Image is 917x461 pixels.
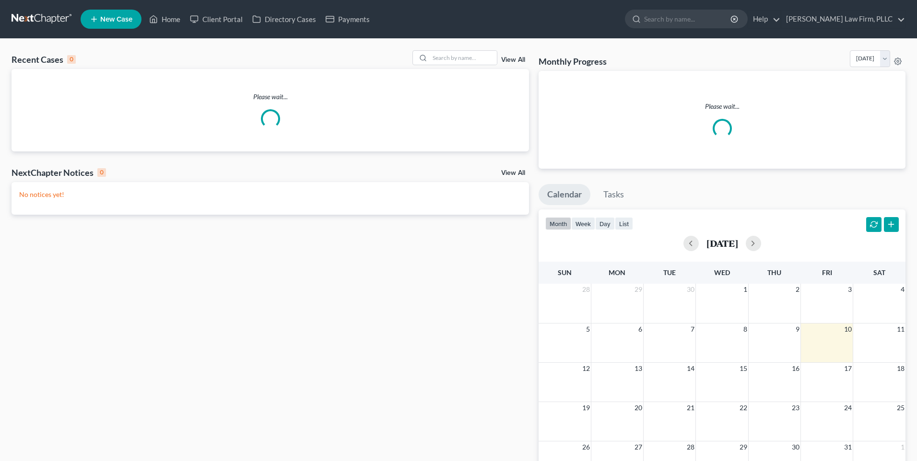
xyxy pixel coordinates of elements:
[19,190,521,199] p: No notices yet!
[767,268,781,277] span: Thu
[97,168,106,177] div: 0
[900,441,905,453] span: 1
[581,441,591,453] span: 26
[896,323,905,335] span: 11
[144,11,185,28] a: Home
[742,284,748,295] span: 1
[595,217,615,230] button: day
[581,363,591,374] span: 12
[501,170,525,176] a: View All
[791,402,800,414] span: 23
[637,323,643,335] span: 6
[791,363,800,374] span: 16
[546,102,898,111] p: Please wait...
[100,16,132,23] span: New Case
[843,441,853,453] span: 31
[896,363,905,374] span: 18
[900,284,905,295] span: 4
[795,323,800,335] span: 9
[67,55,76,64] div: 0
[791,441,800,453] span: 30
[539,56,607,67] h3: Monthly Progress
[795,284,800,295] span: 2
[581,284,591,295] span: 28
[847,284,853,295] span: 3
[739,363,748,374] span: 15
[690,323,695,335] span: 7
[539,184,590,205] a: Calendar
[781,11,905,28] a: [PERSON_NAME] Law Firm, PLLC
[644,10,732,28] input: Search by name...
[12,92,529,102] p: Please wait...
[634,284,643,295] span: 29
[748,11,780,28] a: Help
[571,217,595,230] button: week
[686,402,695,414] span: 21
[545,217,571,230] button: month
[585,323,591,335] span: 5
[896,402,905,414] span: 25
[615,217,633,230] button: list
[843,402,853,414] span: 24
[12,167,106,178] div: NextChapter Notices
[686,363,695,374] span: 14
[12,54,76,65] div: Recent Cases
[430,51,497,65] input: Search by name...
[634,441,643,453] span: 27
[739,402,748,414] span: 22
[185,11,247,28] a: Client Portal
[843,363,853,374] span: 17
[843,323,853,335] span: 10
[686,284,695,295] span: 30
[581,402,591,414] span: 19
[634,363,643,374] span: 13
[686,441,695,453] span: 28
[609,268,625,277] span: Mon
[742,323,748,335] span: 8
[714,268,730,277] span: Wed
[822,268,832,277] span: Fri
[247,11,321,28] a: Directory Cases
[321,11,375,28] a: Payments
[663,268,676,277] span: Tue
[595,184,633,205] a: Tasks
[558,268,572,277] span: Sun
[501,57,525,63] a: View All
[706,238,738,248] h2: [DATE]
[634,402,643,414] span: 20
[873,268,885,277] span: Sat
[739,441,748,453] span: 29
